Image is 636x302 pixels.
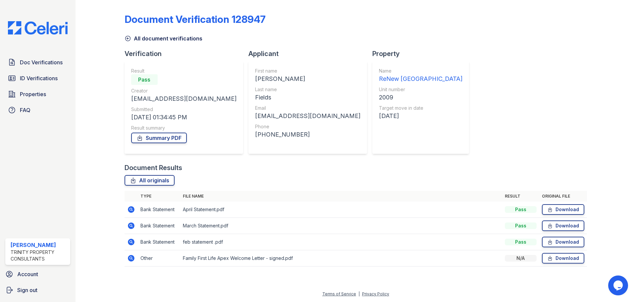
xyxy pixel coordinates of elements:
[505,222,537,229] div: Pass
[542,237,584,247] a: Download
[505,239,537,245] div: Pass
[125,13,266,25] div: Document Verification 128947
[5,88,70,101] a: Properties
[17,270,38,278] span: Account
[11,241,68,249] div: [PERSON_NAME]
[379,68,462,74] div: Name
[131,74,158,85] div: Pass
[138,218,180,234] td: Bank Statement
[20,106,30,114] span: FAQ
[131,113,237,122] div: [DATE] 01:34:45 PM
[11,249,68,262] div: Trinity Property Consultants
[542,204,584,215] a: Download
[505,255,537,262] div: N/A
[539,191,587,202] th: Original file
[125,34,202,42] a: All document verifications
[255,93,360,102] div: Fields
[180,234,502,250] td: feb statement .pdf
[131,94,237,103] div: [EMAIL_ADDRESS][DOMAIN_NAME]
[138,202,180,218] td: Bank Statement
[131,106,237,113] div: Submitted
[20,74,58,82] span: ID Verifications
[379,105,462,111] div: Target move in date
[322,291,356,296] a: Terms of Service
[180,202,502,218] td: April Statement.pdf
[131,68,237,74] div: Result
[255,86,360,93] div: Last name
[255,111,360,121] div: [EMAIL_ADDRESS][DOMAIN_NAME]
[131,88,237,94] div: Creator
[5,56,70,69] a: Doc Verifications
[542,253,584,264] a: Download
[138,234,180,250] td: Bank Statement
[379,111,462,121] div: [DATE]
[379,68,462,84] a: Name ReNew [GEOGRAPHIC_DATA]
[125,163,182,172] div: Document Results
[362,291,389,296] a: Privacy Policy
[5,72,70,85] a: ID Verifications
[379,74,462,84] div: ReNew [GEOGRAPHIC_DATA]
[125,49,248,58] div: Verification
[502,191,539,202] th: Result
[3,268,73,281] a: Account
[3,283,73,297] a: Sign out
[255,123,360,130] div: Phone
[248,49,372,58] div: Applicant
[131,125,237,131] div: Result summary
[505,206,537,213] div: Pass
[542,220,584,231] a: Download
[358,291,360,296] div: |
[180,191,502,202] th: File name
[379,93,462,102] div: 2009
[255,68,360,74] div: First name
[20,58,63,66] span: Doc Verifications
[255,130,360,139] div: [PHONE_NUMBER]
[379,86,462,93] div: Unit number
[125,175,175,186] a: All originals
[5,103,70,117] a: FAQ
[255,105,360,111] div: Email
[138,191,180,202] th: Type
[180,218,502,234] td: March Statement.pdf
[608,275,629,295] iframe: chat widget
[17,286,37,294] span: Sign out
[255,74,360,84] div: [PERSON_NAME]
[3,21,73,34] img: CE_Logo_Blue-a8612792a0a2168367f1c8372b55b34899dd931a85d93a1a3d3e32e68fde9ad4.png
[138,250,180,267] td: Other
[20,90,46,98] span: Properties
[131,133,187,143] a: Summary PDF
[180,250,502,267] td: Family First Life Apex Welcome Letter - signed.pdf
[372,49,474,58] div: Property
